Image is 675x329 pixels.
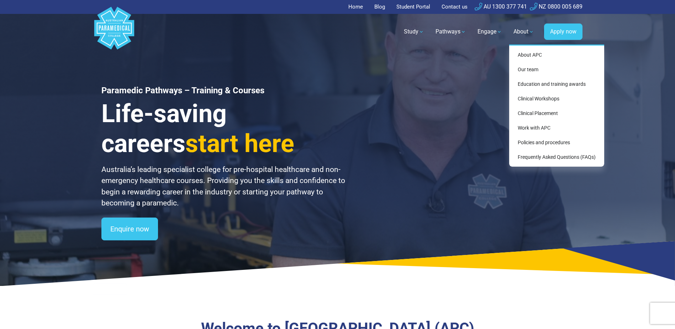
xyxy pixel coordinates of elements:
a: Pathways [431,22,470,42]
a: Our team [512,63,601,76]
a: Work with APC [512,121,601,135]
a: Study [400,22,428,42]
a: Education and training awards [512,78,601,91]
span: start here [185,129,294,158]
a: Frequently Asked Questions (FAQs) [512,151,601,164]
a: NZ 0800 005 689 [530,3,582,10]
a: Clinical Workshops [512,92,601,105]
a: AU 1300 377 741 [475,3,527,10]
a: Engage [473,22,506,42]
a: Enquire now [101,218,158,240]
a: Clinical Placement [512,107,601,120]
p: Australia’s leading specialist college for pre-hospital healthcare and non-emergency healthcare c... [101,164,346,209]
h1: Paramedic Pathways – Training & Courses [101,85,346,96]
a: About APC [512,48,601,62]
h3: Life-saving careers [101,99,346,158]
a: Australian Paramedical College [93,14,136,50]
a: Apply now [544,23,582,40]
a: About [509,22,538,42]
a: Policies and procedures [512,136,601,149]
div: About [509,45,604,167]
